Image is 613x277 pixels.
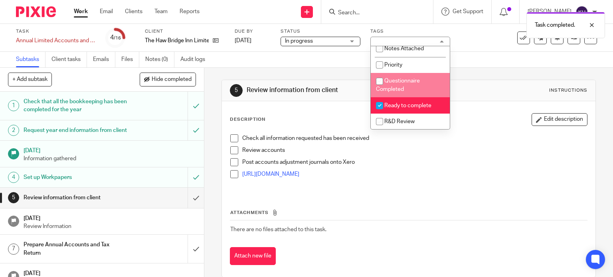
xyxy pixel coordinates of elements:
div: 5 [230,84,243,97]
h1: Request year end information from client [24,124,128,136]
a: Notes (0) [145,52,174,67]
h1: Prepare Annual Accounts and Tax Return [24,239,128,259]
p: Information gathered [24,155,196,163]
button: + Add subtask [8,73,52,86]
a: Emails [93,52,115,67]
label: Due by [235,28,271,35]
span: There are no files attached to this task. [230,227,326,232]
p: The Haw Bridge Inn Limited [145,37,209,45]
p: Review accounts [242,146,587,154]
a: Email [100,8,113,16]
span: Questionnaire Completed [376,78,420,92]
small: /16 [114,36,121,40]
div: Instructions [549,87,587,94]
p: Task completed. [535,21,575,29]
label: Status [281,28,360,35]
span: R&D Review [384,119,415,124]
span: In progress [285,38,313,44]
span: Ready to complete [384,103,431,108]
div: 5 [8,192,19,203]
a: [URL][DOMAIN_NAME] [242,171,299,177]
h1: [DATE] [24,212,196,222]
div: 1 [8,100,19,111]
button: Attach new file [230,247,276,265]
a: Subtasks [16,52,45,67]
a: Team [154,8,168,16]
p: Review Information [24,222,196,230]
span: [DATE] [235,38,251,43]
div: Annual Limited Accounts and Corporation Tax Return [16,37,96,45]
h1: Review information from client [247,86,425,94]
span: Hide completed [152,77,192,83]
p: Post accounts adjustment journals onto Xero [242,158,587,166]
p: Description [230,116,265,123]
h1: Review information from client [24,192,128,204]
button: Hide completed [140,73,196,86]
div: 4 [110,33,121,42]
h1: Check that all the bookkeeping has been completed for the year [24,96,128,116]
div: 2 [8,125,19,136]
a: Audit logs [180,52,211,67]
h1: [DATE] [24,145,196,155]
a: Files [121,52,139,67]
span: Attachments [230,210,269,215]
label: Client [145,28,225,35]
a: Clients [125,8,142,16]
span: Priority [384,62,402,68]
img: Pixie [16,6,56,17]
label: Task [16,28,96,35]
span: Notes Attached [384,46,424,51]
h1: Set up Workpapers [24,171,128,183]
div: 4 [8,172,19,183]
img: svg%3E [575,6,588,18]
a: Work [74,8,88,16]
p: Check all information requested has been received [242,134,587,142]
a: Reports [180,8,200,16]
div: 7 [8,244,19,255]
button: Edit description [532,113,587,126]
a: Client tasks [51,52,87,67]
